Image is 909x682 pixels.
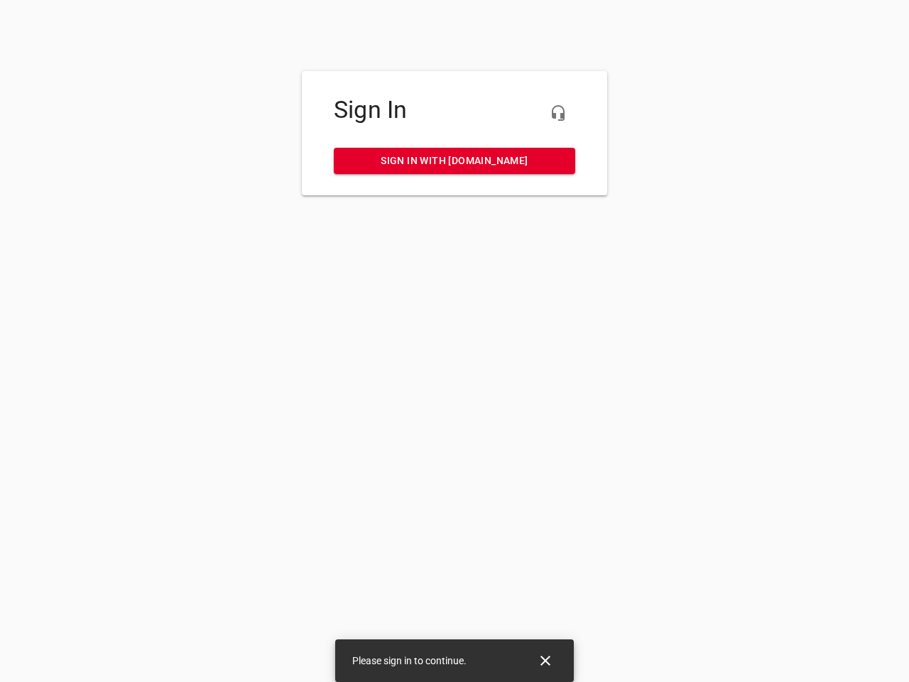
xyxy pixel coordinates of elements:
[528,644,562,678] button: Close
[541,96,575,130] button: Live Chat
[334,148,575,174] a: Sign in with [DOMAIN_NAME]
[345,152,564,170] span: Sign in with [DOMAIN_NAME]
[334,96,575,124] h4: Sign In
[352,655,467,666] span: Please sign in to continue.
